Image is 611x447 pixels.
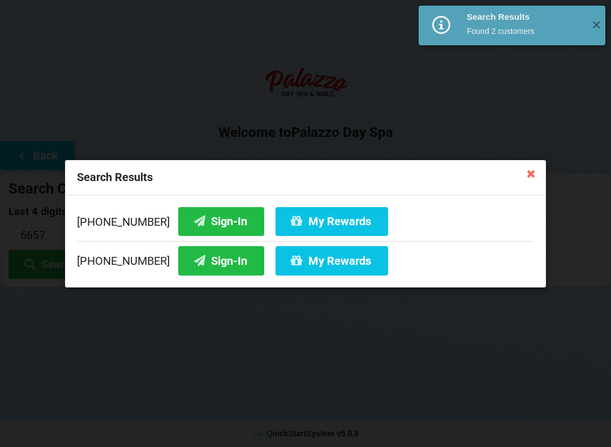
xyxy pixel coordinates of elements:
div: Search Results [467,11,583,23]
button: My Rewards [276,246,388,275]
button: Sign-In [178,207,264,235]
button: Sign-In [178,246,264,275]
div: Search Results [65,160,546,195]
button: My Rewards [276,207,388,235]
div: Found 2 customers [467,25,583,37]
div: [PHONE_NUMBER] [77,207,534,240]
div: [PHONE_NUMBER] [77,240,534,275]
